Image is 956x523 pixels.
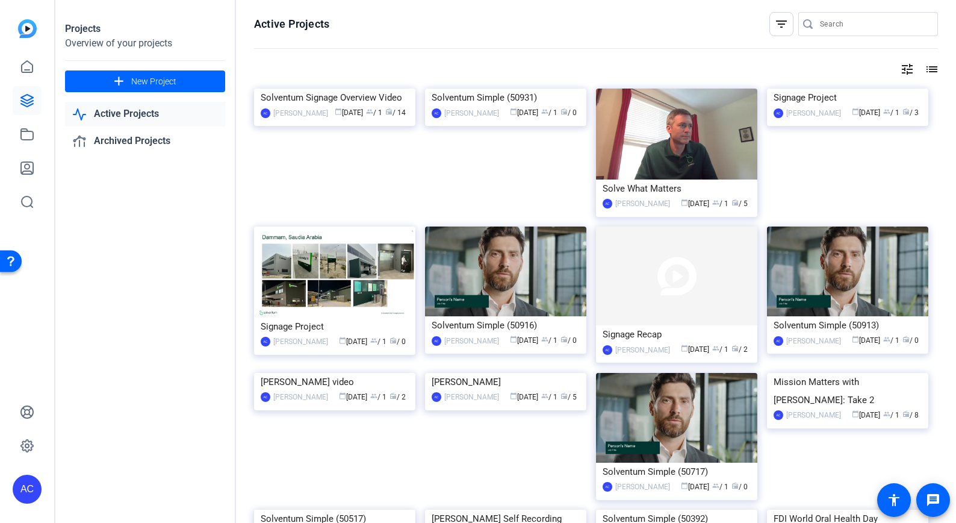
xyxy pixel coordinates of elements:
span: / 3 [902,108,919,117]
span: / 1 [712,483,728,491]
span: radio [731,199,739,206]
span: [DATE] [335,108,363,117]
mat-icon: accessibility [887,493,901,507]
div: Solventum Signage Overview Video [261,89,409,107]
span: / 0 [731,483,748,491]
div: AC [774,336,783,346]
span: radio [390,392,397,399]
span: / 1 [712,345,728,354]
span: calendar_today [339,337,346,344]
div: [PERSON_NAME] [786,107,841,119]
span: / 5 [731,199,748,208]
div: [PERSON_NAME] [786,335,841,347]
mat-icon: list [923,62,938,77]
img: blue-gradient.svg [18,19,37,38]
h1: Active Projects [254,17,329,31]
div: [PERSON_NAME] [444,107,499,119]
div: AC [432,392,441,402]
span: / 0 [390,337,406,346]
div: [PERSON_NAME] video [261,373,409,391]
mat-icon: message [926,493,940,507]
div: [PERSON_NAME] [273,391,328,403]
div: [PERSON_NAME] [444,335,499,347]
span: group [370,337,377,344]
span: [DATE] [510,108,538,117]
div: Projects [65,22,225,36]
span: group [712,482,719,489]
div: AC [774,108,783,118]
mat-icon: add [111,74,126,89]
span: radio [902,410,910,418]
span: calendar_today [510,336,517,343]
div: Mission Matters with [PERSON_NAME]: Take 2 [774,373,922,409]
span: radio [560,108,568,115]
span: radio [902,336,910,343]
span: radio [731,482,739,489]
span: New Project [131,75,176,88]
span: calendar_today [339,392,346,399]
span: radio [731,345,739,352]
input: Search [820,17,928,31]
div: [PERSON_NAME] [273,107,328,119]
div: Solventum Simple (50913) [774,316,922,334]
mat-icon: filter_list [774,17,789,31]
div: AC [432,108,441,118]
span: group [366,108,373,115]
span: / 5 [560,393,577,401]
span: / 14 [385,108,406,117]
span: radio [560,392,568,399]
span: / 8 [902,411,919,419]
div: Signage Recap [603,325,751,343]
div: Solventum Simple (50931) [432,89,580,107]
span: group [883,108,890,115]
span: calendar_today [510,392,517,399]
div: Solve What Matters [603,180,751,198]
span: group [712,345,719,352]
div: [PERSON_NAME] [615,344,670,356]
span: group [541,336,548,343]
span: / 1 [541,336,557,345]
span: [DATE] [852,336,880,345]
div: AC [261,392,270,402]
span: / 0 [560,336,577,345]
span: calendar_today [681,199,688,206]
div: AC [261,337,270,346]
span: calendar_today [852,336,859,343]
div: AC [603,199,612,208]
div: Overview of your projects [65,36,225,51]
span: / 0 [902,336,919,345]
div: [PERSON_NAME] [786,409,841,421]
mat-icon: tune [900,62,914,77]
span: group [370,392,377,399]
span: / 1 [883,336,899,345]
div: [PERSON_NAME] [615,198,670,210]
a: Archived Projects [65,129,225,154]
span: [DATE] [339,337,367,346]
span: / 1 [370,393,386,401]
div: AC [603,345,612,355]
div: [PERSON_NAME] [444,391,499,403]
div: Solventum Simple (50717) [603,463,751,481]
span: [DATE] [852,411,880,419]
span: calendar_today [852,410,859,418]
span: / 1 [541,393,557,401]
span: calendar_today [335,108,342,115]
div: AC [603,482,612,492]
div: Signage Project [261,318,409,336]
div: [PERSON_NAME] [432,373,580,391]
span: radio [902,108,910,115]
span: calendar_today [510,108,517,115]
span: [DATE] [339,393,367,401]
span: [DATE] [510,393,538,401]
span: group [541,392,548,399]
span: / 1 [366,108,382,117]
span: group [883,336,890,343]
span: group [712,199,719,206]
span: group [541,108,548,115]
div: AC [774,410,783,420]
span: / 1 [883,108,899,117]
span: [DATE] [681,483,709,491]
span: radio [385,108,393,115]
span: / 2 [731,345,748,354]
span: group [883,410,890,418]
